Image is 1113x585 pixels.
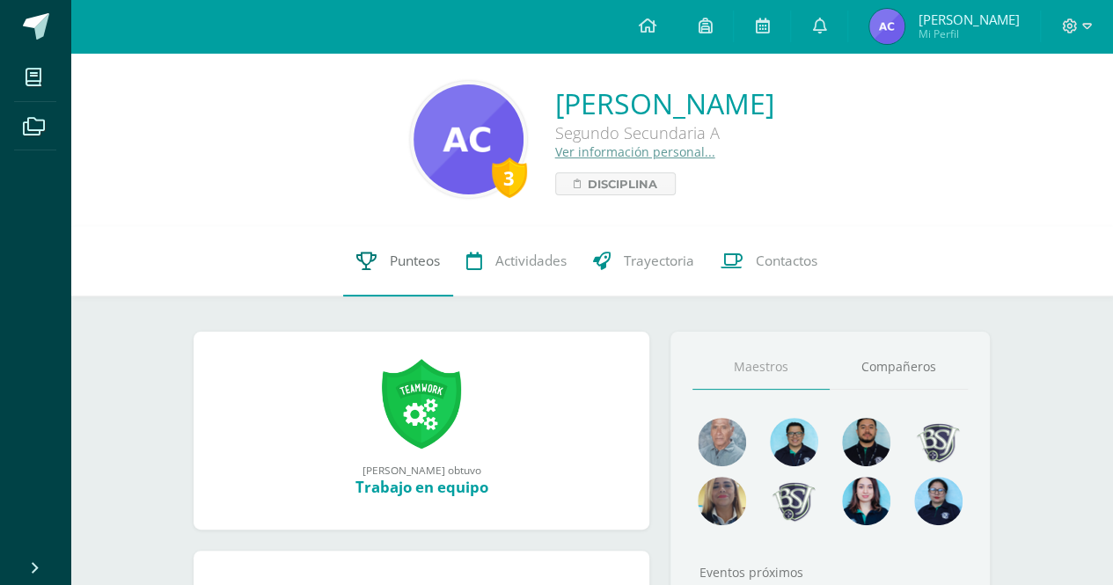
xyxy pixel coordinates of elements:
div: Trabajo en equipo [211,477,632,497]
span: Actividades [495,252,567,270]
a: Punteos [343,226,453,296]
a: Ver información personal... [555,143,715,160]
a: [PERSON_NAME] [555,84,774,122]
a: Actividades [453,226,580,296]
img: 064e1341fa736840b325da5ff0e83846.png [869,9,904,44]
a: Maestros [692,345,831,390]
img: d220431ed6a2715784848fdc026b3719.png [770,418,818,466]
span: Trayectoria [624,252,694,270]
a: Trayectoria [580,226,707,296]
img: 10b09ddf138b7a23492a99e6da98b652.png [414,84,524,194]
img: 1f9df8322dc8a4a819c6562ad5c2ddfe.png [842,477,890,525]
div: Segundo Secundaria A [555,122,774,143]
span: [PERSON_NAME] [918,11,1019,28]
span: Mi Perfil [918,26,1019,41]
a: Disciplina [555,172,676,195]
div: 3 [492,157,527,198]
a: Compañeros [830,345,968,390]
a: Contactos [707,226,831,296]
img: bed227fd71c3b57e9e7cc03a323db735.png [914,477,963,525]
span: Contactos [756,252,817,270]
span: Punteos [390,252,440,270]
img: 55ac31a88a72e045f87d4a648e08ca4b.png [698,418,746,466]
img: d483e71d4e13296e0ce68ead86aec0b8.png [914,418,963,466]
div: Eventos próximos [692,564,968,581]
img: 2207c9b573316a41e74c87832a091651.png [842,418,890,466]
div: [PERSON_NAME] obtuvo [211,463,632,477]
span: Disciplina [588,173,657,194]
img: aa9857ee84d8eb936f6c1e33e7ea3df6.png [698,477,746,525]
img: 7641769e2d1e60c63392edc0587da052.png [770,477,818,525]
